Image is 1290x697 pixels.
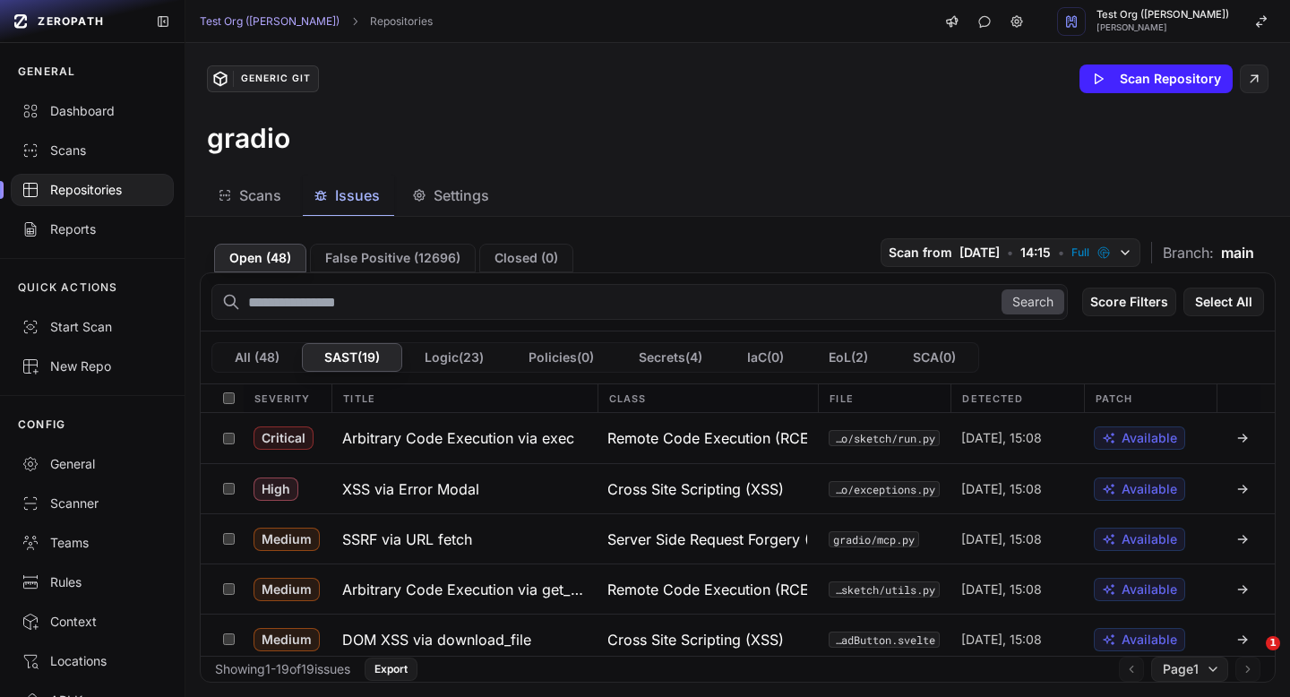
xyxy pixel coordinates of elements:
[961,530,1042,548] span: [DATE], 15:08
[254,478,298,501] span: High
[829,430,940,446] code: gradio/sketch/run.py
[200,14,433,29] nav: breadcrumb
[38,14,104,29] span: ZEROPATH
[212,343,302,372] button: All (48)
[829,632,940,648] button: js/downloadbutton/shared/DownloadButton.svelte
[21,455,163,473] div: General
[1002,289,1064,314] button: Search
[331,514,597,564] button: SSRF via URL fetch
[1229,636,1272,679] iframe: Intercom live chat
[233,71,318,87] div: Generic Git
[201,513,1275,564] div: Medium SSRF via URL fetch Server Side Request Forgery (SSRF) gradio/mcp.py [DATE], 15:08 Available
[302,343,402,372] button: SAST(19)
[950,384,1083,412] div: Detected
[1221,242,1254,263] span: main
[254,628,320,651] span: Medium
[254,528,320,551] span: Medium
[1020,244,1051,262] span: 14:15
[207,122,290,154] h3: gradio
[1122,530,1177,548] span: Available
[21,181,163,199] div: Repositories
[1183,288,1264,316] button: Select All
[348,15,361,28] svg: chevron right,
[725,343,806,372] button: IaC(0)
[1096,23,1229,32] span: [PERSON_NAME]
[959,244,1000,262] span: [DATE]
[402,343,506,372] button: Logic(23)
[616,343,725,372] button: Secrets(4)
[607,478,784,500] span: Cross Site Scripting (XSS)
[961,429,1042,447] span: [DATE], 15:08
[829,581,940,598] button: gradio/sketch/utils.py
[607,629,784,650] span: Cross Site Scripting (XSS)
[1071,245,1089,260] span: Full
[506,343,616,372] button: Policies(0)
[829,531,919,547] button: gradio/mcp.py
[818,384,950,412] div: File
[21,652,163,670] div: Locations
[890,343,978,372] button: SCA(0)
[1122,631,1177,649] span: Available
[21,534,163,552] div: Teams
[254,426,314,450] span: Critical
[201,614,1275,664] div: Medium DOM XSS via download_file Cross Site Scripting (XSS) js/downloadbutton/shared/DownloadButt...
[342,478,479,500] h3: XSS via Error Modal
[18,65,75,79] p: GENERAL
[21,142,163,159] div: Scans
[598,384,819,412] div: Class
[881,238,1140,267] button: Scan from [DATE] • 14:15 • Full
[21,102,163,120] div: Dashboard
[1084,384,1217,412] div: Patch
[1122,581,1177,598] span: Available
[1122,480,1177,498] span: Available
[1151,657,1228,682] button: Page1
[21,495,163,512] div: Scanner
[1058,244,1064,262] span: •
[201,413,1275,463] div: Critical Arbitrary Code Execution via exec Remote Code Execution (RCE) gradio/sketch/run.py [DATE...
[18,280,118,295] p: QUICK ACTIONS
[607,529,807,550] span: Server Side Request Forgery (SSRF)
[21,573,163,591] div: Rules
[365,658,417,681] button: Export
[310,244,476,272] button: False Positive (12696)
[331,413,597,463] button: Arbitrary Code Execution via exec
[1163,242,1214,263] span: Branch:
[7,7,142,36] a: ZEROPATH
[342,579,586,600] h3: Arbitrary Code Execution via get_header Injection
[370,14,433,29] a: Repositories
[335,185,380,206] span: Issues
[331,464,597,513] button: XSS via Error Modal
[18,417,65,432] p: CONFIG
[331,384,597,412] div: Title
[342,529,472,550] h3: SSRF via URL fetch
[1082,288,1176,316] button: Score Filters
[1122,429,1177,447] span: Available
[214,244,306,272] button: Open (48)
[201,463,1275,513] div: High XSS via Error Modal Cross Site Scripting (XSS) gradio/exceptions.py [DATE], 15:08 Available
[889,244,952,262] span: Scan from
[1007,244,1013,262] span: •
[200,14,340,29] a: Test Org ([PERSON_NAME])
[331,615,597,664] button: DOM XSS via download_file
[1079,65,1233,93] button: Scan Repository
[254,578,320,601] span: Medium
[961,581,1042,598] span: [DATE], 15:08
[244,384,332,412] div: Severity
[331,564,597,614] button: Arbitrary Code Execution via get_header Injection
[1266,636,1280,650] span: 1
[201,564,1275,614] div: Medium Arbitrary Code Execution via get_header Injection Remote Code Execution (RCE) gradio/sketc...
[21,318,163,336] div: Start Scan
[829,481,940,497] button: gradio/exceptions.py
[434,185,489,206] span: Settings
[961,480,1042,498] span: [DATE], 15:08
[1096,10,1229,20] span: Test Org ([PERSON_NAME])
[21,220,163,238] div: Reports
[479,244,573,272] button: Closed (0)
[961,631,1042,649] span: [DATE], 15:08
[806,343,890,372] button: EoL(2)
[607,427,807,449] span: Remote Code Execution (RCE)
